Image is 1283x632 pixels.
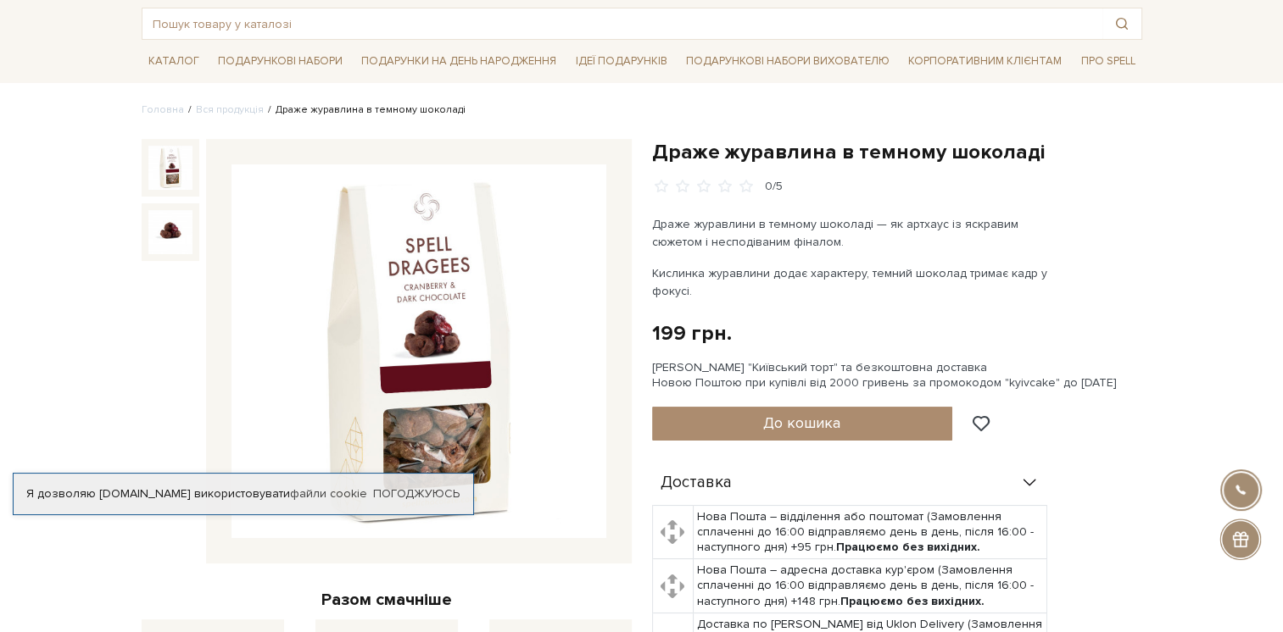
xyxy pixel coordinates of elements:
a: файли cookie [290,486,367,501]
div: Разом смачніше [142,589,632,611]
td: Нова Пошта – відділення або поштомат (Замовлення сплаченні до 16:00 відправляємо день в день, піс... [693,505,1046,559]
a: Ідеї подарунків [568,48,673,75]
li: Драже журавлина в темному шоколаді [264,103,466,118]
img: Драже журавлина в темному шоколаді [231,164,606,539]
div: [PERSON_NAME] "Київський торт" та безкоштовна доставка Новою Поштою при купівлі від 2000 гривень ... [652,360,1142,391]
p: Кислинка журавлини додає характеру, темний шоколад тримає кадр у фокусі. [652,264,1050,300]
div: 0/5 [765,179,783,195]
button: Пошук товару у каталозі [1102,8,1141,39]
b: Працюємо без вихідних. [840,594,985,608]
h1: Драже журавлина в темному шоколаді [652,139,1142,165]
a: Подарункові набори вихователю [679,47,896,75]
button: До кошика [652,407,953,441]
a: Подарунки на День народження [354,48,563,75]
td: Нова Пошта – адресна доставка кур'єром (Замовлення сплаченні до 16:00 відправляємо день в день, п... [693,559,1046,613]
img: Драже журавлина в темному шоколаді [148,146,192,190]
a: Подарункові набори [211,48,349,75]
a: Каталог [142,48,206,75]
p: Драже журавлини в темному шоколаді — як артхаус із яскравим сюжетом і несподіваним фіналом. [652,215,1050,251]
div: Я дозволяю [DOMAIN_NAME] використовувати [14,486,473,502]
span: До кошика [763,413,840,432]
div: 199 грн. [652,320,732,346]
a: Погоджуюсь [373,486,460,502]
input: Пошук товару у каталозі [142,8,1102,39]
a: Головна [142,103,184,116]
a: Корпоративним клієнтам [901,47,1068,75]
img: Драже журавлина в темному шоколаді [148,210,192,254]
b: Працюємо без вихідних. [836,540,980,554]
a: Про Spell [1074,48,1141,75]
span: Доставка [661,475,732,491]
a: Вся продукція [196,103,264,116]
